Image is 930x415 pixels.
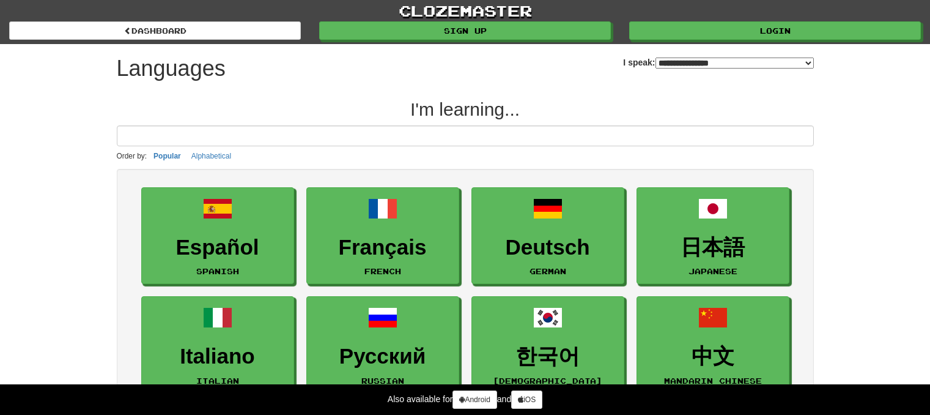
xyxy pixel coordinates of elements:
[117,56,226,81] h1: Languages
[471,296,624,394] a: 한국어[DEMOGRAPHIC_DATA]
[117,152,147,160] small: Order by:
[530,267,566,275] small: German
[117,99,814,119] h2: I'm learning...
[361,376,404,385] small: Russian
[478,236,618,260] h3: Deutsch
[141,187,294,285] a: EspañolSpanish
[629,21,921,40] a: Login
[188,149,235,163] button: Alphabetical
[471,187,624,285] a: DeutschGerman
[643,236,783,260] h3: 日本語
[141,296,294,394] a: ItalianoItalian
[637,296,789,394] a: 中文Mandarin Chinese
[148,345,287,368] h3: Italiano
[313,345,452,368] h3: Русский
[511,391,542,409] a: iOS
[623,56,813,69] label: I speak:
[637,187,789,285] a: 日本語Japanese
[643,345,783,368] h3: 中文
[452,391,496,409] a: Android
[306,187,459,285] a: FrançaisFrench
[493,376,602,385] small: [DEMOGRAPHIC_DATA]
[664,376,762,385] small: Mandarin Chinese
[478,345,618,368] h3: 한국어
[9,21,301,40] a: dashboard
[319,21,611,40] a: Sign up
[196,376,239,385] small: Italian
[364,267,401,275] small: French
[313,236,452,260] h3: Français
[688,267,737,275] small: Japanese
[306,296,459,394] a: РусскийRussian
[655,58,814,69] select: I speak:
[148,236,287,260] h3: Español
[150,149,185,163] button: Popular
[196,267,239,275] small: Spanish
